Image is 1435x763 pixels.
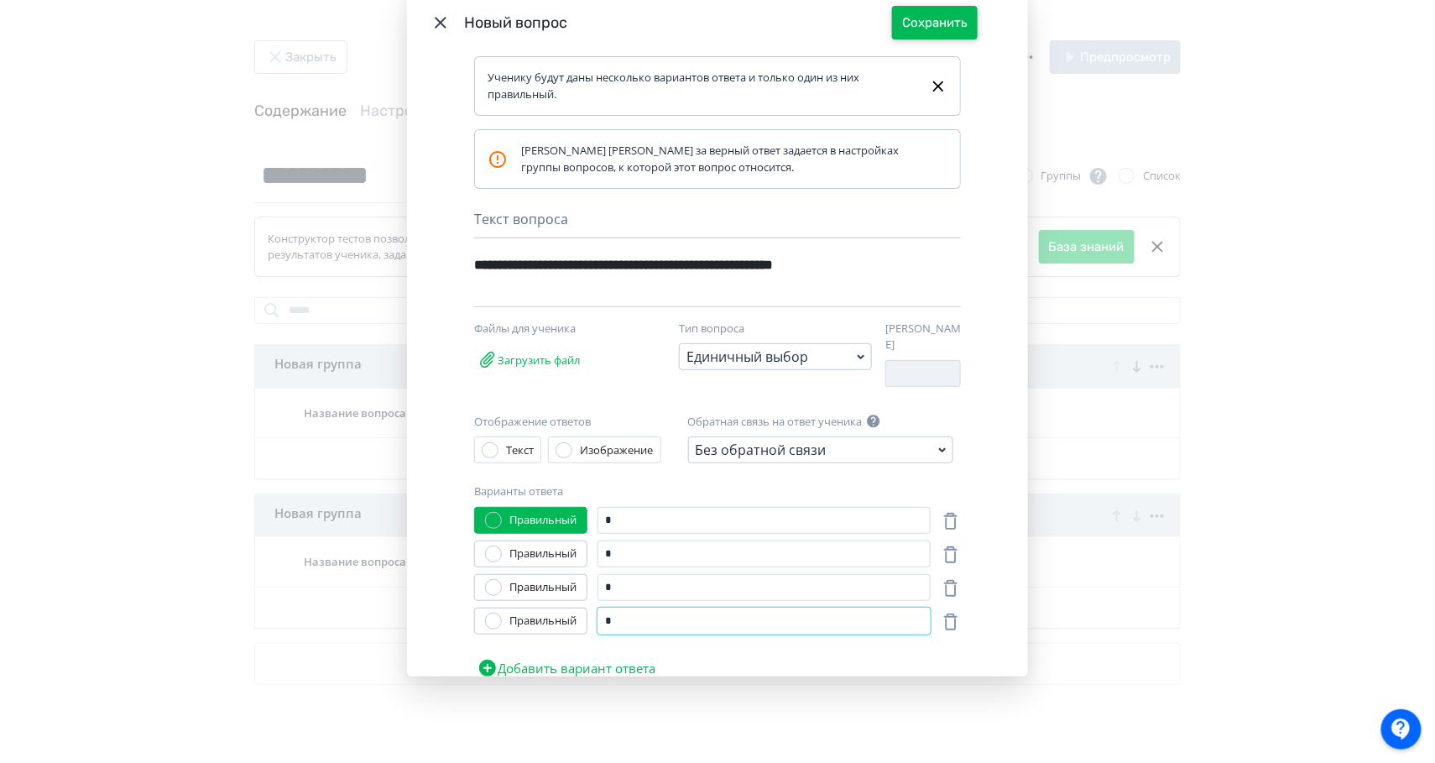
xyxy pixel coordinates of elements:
[509,579,577,596] div: Правильный
[474,321,650,337] div: Файлы для ученика
[488,143,921,175] div: [PERSON_NAME] [PERSON_NAME] за верный ответ задается в настройках группы вопросов, к которой этот...
[688,414,863,431] label: Обратная связь на ответ ученика
[679,321,744,337] label: Тип вопроса
[488,70,916,102] div: Ученику будут даны несколько вариантов ответа и только один из них правильный.
[506,442,534,459] div: Текст
[686,347,808,367] div: Единичный выбор
[474,651,659,685] button: Добавить вариант ответа
[885,321,961,353] label: [PERSON_NAME]
[509,512,577,529] div: Правильный
[892,6,978,39] button: Сохранить
[474,483,563,500] label: Варианты ответа
[696,440,827,460] div: Без обратной связи
[509,613,577,630] div: Правильный
[509,546,577,562] div: Правильный
[464,12,892,34] div: Новый вопрос
[474,209,961,238] div: Текст вопроса
[474,414,591,431] label: Отображение ответов
[581,442,654,459] div: Изображение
